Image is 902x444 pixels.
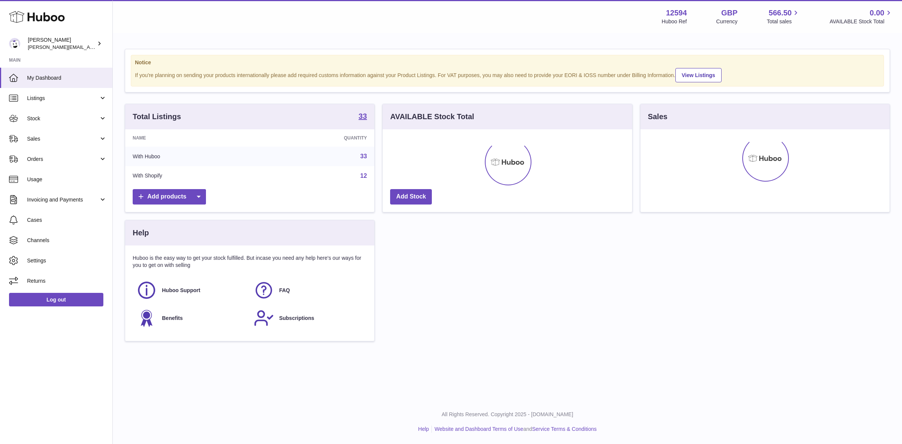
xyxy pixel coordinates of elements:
[390,189,432,205] a: Add Stock
[418,426,429,432] a: Help
[27,156,99,163] span: Orders
[360,153,367,159] a: 33
[716,18,738,25] div: Currency
[136,280,246,300] a: Huboo Support
[27,135,99,142] span: Sales
[359,112,367,120] strong: 33
[254,280,363,300] a: FAQ
[829,8,893,25] a: 0.00 AVAILABLE Stock Total
[721,8,737,18] strong: GBP
[767,18,800,25] span: Total sales
[125,129,260,147] th: Name
[9,38,20,49] img: owen@wearemakewaves.com
[27,217,107,224] span: Cases
[133,112,181,122] h3: Total Listings
[260,129,375,147] th: Quantity
[28,44,151,50] span: [PERSON_NAME][EMAIL_ADDRESS][DOMAIN_NAME]
[28,36,95,51] div: [PERSON_NAME]
[162,315,183,322] span: Benefits
[666,8,687,18] strong: 12594
[133,255,367,269] p: Huboo is the easy way to get your stock fulfilled. But incase you need any help here's our ways f...
[390,112,474,122] h3: AVAILABLE Stock Total
[279,287,290,294] span: FAQ
[27,95,99,102] span: Listings
[27,74,107,82] span: My Dashboard
[136,308,246,328] a: Benefits
[125,166,260,186] td: With Shopify
[432,426,596,433] li: and
[829,18,893,25] span: AVAILABLE Stock Total
[279,315,314,322] span: Subscriptions
[135,67,880,82] div: If you're planning on sending your products internationally please add required customs informati...
[27,277,107,285] span: Returns
[27,115,99,122] span: Stock
[360,173,367,179] a: 12
[648,112,667,122] h3: Sales
[27,237,107,244] span: Channels
[162,287,200,294] span: Huboo Support
[767,8,800,25] a: 566.50 Total sales
[125,147,260,166] td: With Huboo
[434,426,523,432] a: Website and Dashboard Terms of Use
[359,112,367,121] a: 33
[662,18,687,25] div: Huboo Ref
[27,196,99,203] span: Invoicing and Payments
[27,176,107,183] span: Usage
[133,189,206,205] a: Add products
[133,228,149,238] h3: Help
[27,257,107,264] span: Settings
[870,8,884,18] span: 0.00
[135,59,880,66] strong: Notice
[532,426,597,432] a: Service Terms & Conditions
[119,411,896,418] p: All Rights Reserved. Copyright 2025 - [DOMAIN_NAME]
[675,68,722,82] a: View Listings
[769,8,792,18] span: 566.50
[254,308,363,328] a: Subscriptions
[9,293,103,306] a: Log out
